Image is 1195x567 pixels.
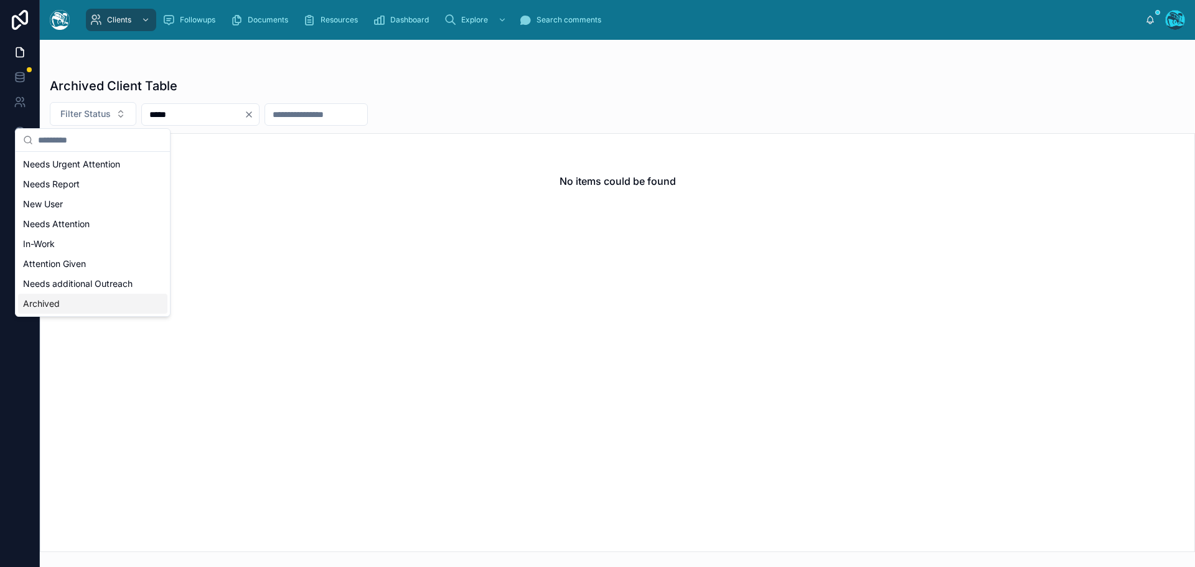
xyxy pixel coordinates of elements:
[18,254,167,274] div: Attention Given
[50,77,177,95] h1: Archived Client Table
[299,9,367,31] a: Resources
[248,15,288,25] span: Documents
[86,9,156,31] a: Clients
[18,154,167,174] div: Needs Urgent Attention
[18,234,167,254] div: In-Work
[321,15,358,25] span: Resources
[369,9,438,31] a: Dashboard
[50,10,70,30] img: App logo
[560,174,676,189] h2: No items could be found
[537,15,601,25] span: Search comments
[18,294,167,314] div: Archived
[107,15,131,25] span: Clients
[515,9,610,31] a: Search comments
[18,194,167,214] div: New User
[227,9,297,31] a: Documents
[390,15,429,25] span: Dashboard
[461,15,488,25] span: Explore
[18,174,167,194] div: Needs Report
[16,152,170,316] div: Suggestions
[440,9,513,31] a: Explore
[180,15,215,25] span: Followups
[18,214,167,234] div: Needs Attention
[244,110,259,119] button: Clear
[60,108,111,120] span: Filter Status
[18,274,167,294] div: Needs additional Outreach
[159,9,224,31] a: Followups
[50,102,136,126] button: Select Button
[80,6,1145,34] div: scrollable content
